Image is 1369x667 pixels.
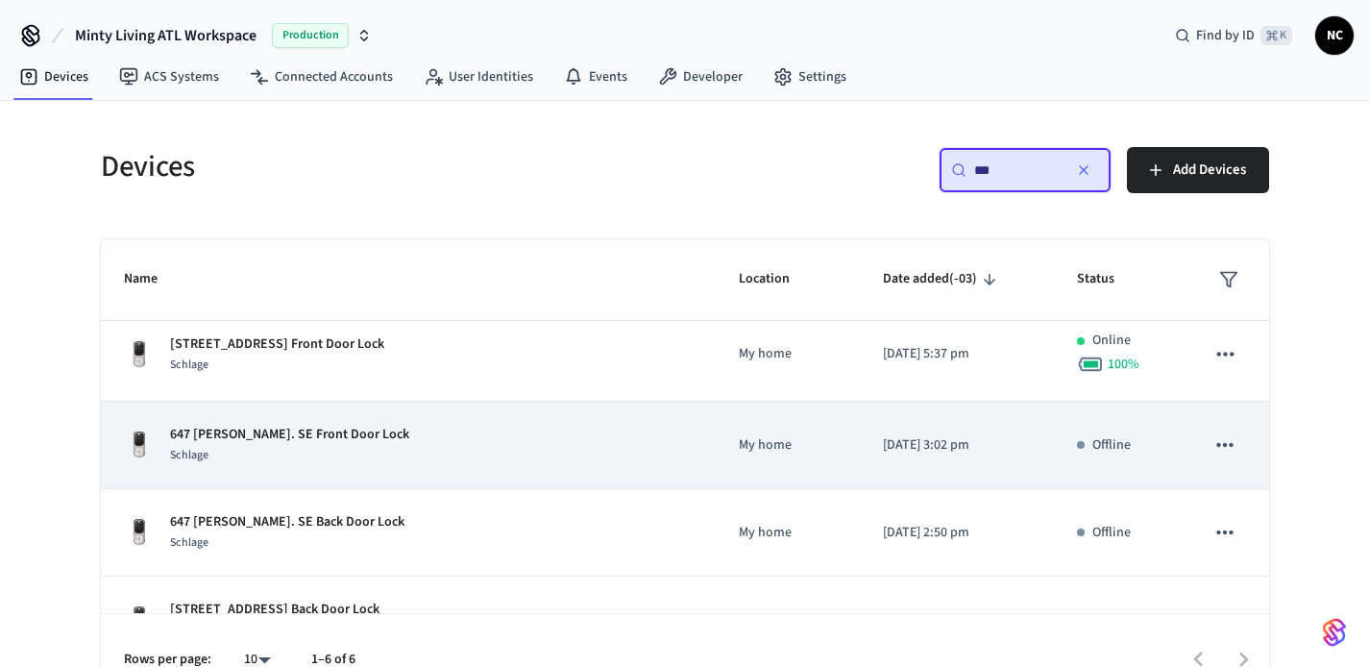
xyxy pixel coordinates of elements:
[234,60,408,94] a: Connected Accounts
[75,24,257,47] span: Minty Living ATL Workspace
[758,60,862,94] a: Settings
[739,435,837,456] p: My home
[170,512,404,532] p: 647 [PERSON_NAME]. SE Back Door Lock
[883,523,1032,543] p: [DATE] 2:50 pm
[739,523,837,543] p: My home
[739,264,815,294] span: Location
[170,425,409,445] p: 647 [PERSON_NAME]. SE Front Door Lock
[1092,523,1131,543] p: Offline
[883,344,1032,364] p: [DATE] 5:37 pm
[883,264,1002,294] span: Date added(-03)
[101,147,673,186] h5: Devices
[1317,18,1352,53] span: NC
[1127,147,1269,193] button: Add Devices
[124,339,155,370] img: Yale Assure Touchscreen Wifi Smart Lock, Satin Nickel, Front
[739,610,837,630] p: My home
[1196,26,1255,45] span: Find by ID
[4,60,104,94] a: Devices
[124,430,155,460] img: Yale Assure Touchscreen Wifi Smart Lock, Satin Nickel, Front
[124,605,155,635] img: Yale Assure Touchscreen Wifi Smart Lock, Satin Nickel, Front
[1260,26,1292,45] span: ⌘ K
[170,357,208,373] span: Schlage
[124,264,183,294] span: Name
[124,517,155,548] img: Yale Assure Touchscreen Wifi Smart Lock, Satin Nickel, Front
[170,334,384,355] p: [STREET_ADDRESS] Front Door Lock
[170,534,208,551] span: Schlage
[1173,158,1246,183] span: Add Devices
[883,435,1032,456] p: [DATE] 3:02 pm
[1323,617,1346,648] img: SeamLogoGradient.69752ec5.svg
[739,344,837,364] p: My home
[1108,355,1139,374] span: 100 %
[1092,610,1131,630] p: Offline
[883,610,1032,630] p: [DATE] 5:10 pm
[1092,435,1131,456] p: Offline
[643,60,758,94] a: Developer
[170,600,379,620] p: [STREET_ADDRESS] Back Door Lock
[1092,331,1131,351] p: Online
[1160,18,1308,53] div: Find by ID⌘ K
[104,60,234,94] a: ACS Systems
[549,60,643,94] a: Events
[1315,16,1354,55] button: NC
[1077,264,1139,294] span: Status
[170,447,208,463] span: Schlage
[408,60,549,94] a: User Identities
[272,23,349,48] span: Production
